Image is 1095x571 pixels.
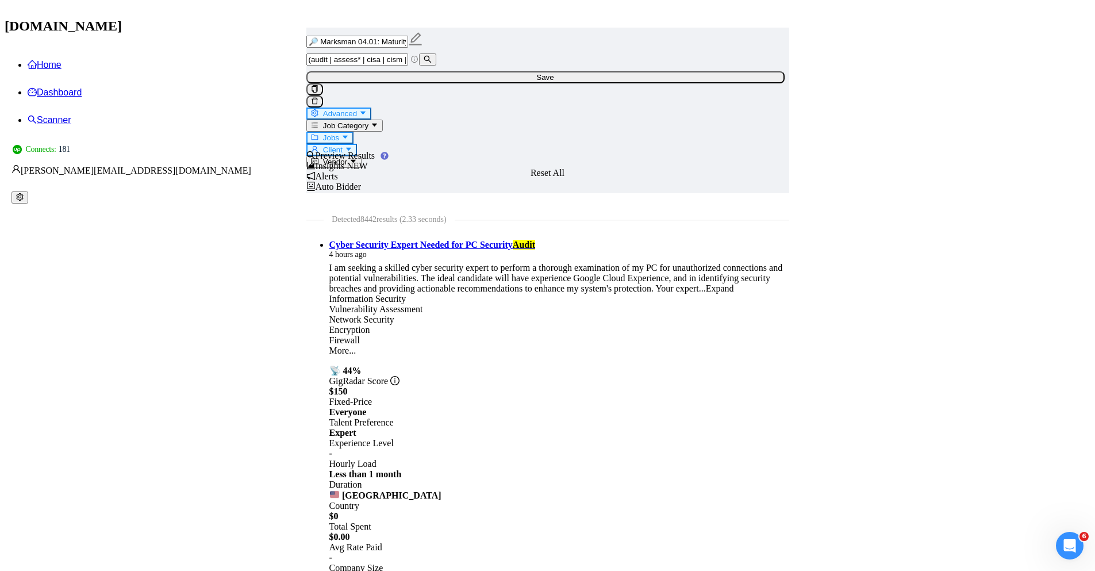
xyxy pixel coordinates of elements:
[327,365,792,386] div: GigRadar Score
[311,121,318,129] span: bars
[306,151,386,160] span: Preview Results
[311,145,318,153] span: user
[306,95,323,108] button: delete
[329,449,332,458] b: -
[699,283,706,293] span: ...
[16,193,24,201] span: setting
[306,161,316,170] span: area-chart
[329,250,789,259] div: 4 hours ago
[28,87,82,97] a: dashboardDashboard
[327,511,792,532] div: Total Spent
[311,109,318,117] span: setting
[706,283,734,293] a: Expand
[329,532,350,542] b: $0.00
[329,315,394,324] span: Network Security
[28,79,1090,106] li: Dashboard
[327,428,792,449] div: Experience Level
[419,53,436,66] button: search
[306,36,408,48] input: Scanner name...
[306,171,338,181] span: Alerts
[28,60,62,70] a: homeHome
[327,469,792,490] div: Duration
[306,182,316,191] span: robot
[329,490,441,500] b: [GEOGRAPHIC_DATA]
[424,55,431,63] span: search
[379,151,390,161] div: Tooltip anchor
[513,240,535,250] mark: Audit
[329,294,406,304] span: Information Security
[329,263,789,294] div: I am seeking a skilled cyber security expert to perform a thorough examination of my PC for unaut...
[329,325,370,335] span: Encryption
[329,304,423,314] span: Vulnerability Assessment
[347,161,367,171] span: NEW
[408,32,423,47] span: edit
[329,335,360,345] span: Firewall
[306,132,354,144] button: folderJobscaret-down
[11,191,28,204] button: setting
[306,171,316,181] span: notification
[306,71,785,83] button: Save
[306,144,357,156] button: userClientcaret-down
[306,120,383,132] button: barsJob Categorycaret-down
[306,53,408,66] input: Search Freelance Jobs...
[28,51,1090,79] li: Home
[324,213,454,226] span: Detected 8442 results (2.33 seconds)
[329,366,362,375] b: 📡 44%
[311,85,318,93] span: copy
[11,192,28,202] a: setting
[323,109,357,118] span: Advanced
[306,151,316,160] span: search
[306,108,372,120] button: settingAdvancedcaret-down
[323,145,343,154] span: Client
[390,376,399,385] span: info-circle
[341,133,349,141] span: caret-down
[28,60,37,69] span: home
[28,115,71,125] a: searchScanner
[28,106,1090,134] li: Scanner
[327,490,792,511] div: Country
[327,386,792,407] div: Fixed-Price
[306,182,362,191] span: Auto Bidder
[327,449,792,469] div: Hourly Load
[28,115,37,124] span: search
[329,407,367,417] b: Everyone
[345,145,352,153] span: caret-down
[536,73,554,82] span: Save
[13,145,22,154] img: upwork-logo.png
[323,121,368,130] span: Job Category
[329,346,356,355] a: More...
[329,263,783,293] span: I am seeking a skilled cyber security expert to perform a thorough examination of my PC for unaut...
[25,143,56,156] span: Connects:
[1079,532,1089,541] span: 6
[37,87,82,97] span: Dashboard
[329,469,402,479] b: Less than 1 month
[327,407,792,428] div: Talent Preference
[306,161,368,171] span: Insights
[59,143,70,156] span: 181
[411,56,418,63] span: info-circle
[37,60,62,70] span: Home
[329,240,535,250] a: Cyber Security Expert Needed for PC SecurityAudit
[311,97,318,105] span: delete
[28,87,37,97] span: dashboard
[311,133,318,141] span: folder
[5,12,1090,40] h1: [DOMAIN_NAME]
[329,386,348,396] b: $ 150
[371,121,378,129] span: caret-down
[359,109,367,117] span: caret-down
[329,428,356,438] b: Expert
[327,532,792,553] div: Avg Rate Paid
[330,490,339,499] img: 🇺🇸
[329,553,332,562] b: -
[1056,532,1084,559] iframe: Intercom live chat
[11,164,21,174] span: user
[306,83,323,95] button: copy
[329,511,339,521] b: $ 0
[323,133,339,142] span: Jobs
[37,115,71,125] span: Scanner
